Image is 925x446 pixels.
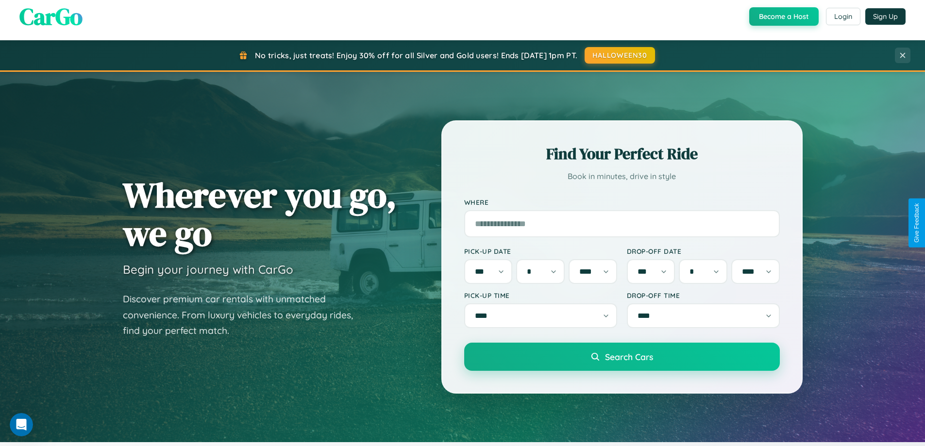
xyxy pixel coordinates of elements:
div: Give Feedback [913,203,920,243]
button: Search Cars [464,343,780,371]
label: Drop-off Date [627,247,780,255]
span: CarGo [19,0,83,33]
label: Pick-up Time [464,291,617,299]
h2: Find Your Perfect Ride [464,143,780,165]
button: Login [826,8,860,25]
iframe: Intercom live chat [10,413,33,436]
p: Discover premium car rentals with unmatched convenience. From luxury vehicles to everyday rides, ... [123,291,366,339]
h3: Begin your journey with CarGo [123,262,293,277]
label: Pick-up Date [464,247,617,255]
label: Drop-off Time [627,291,780,299]
label: Where [464,198,780,206]
button: Become a Host [749,7,819,26]
button: Sign Up [865,8,906,25]
h1: Wherever you go, we go [123,176,397,252]
span: No tricks, just treats! Enjoy 30% off for all Silver and Gold users! Ends [DATE] 1pm PT. [255,50,577,60]
button: HALLOWEEN30 [585,47,655,64]
span: Search Cars [605,351,653,362]
p: Book in minutes, drive in style [464,169,780,183]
